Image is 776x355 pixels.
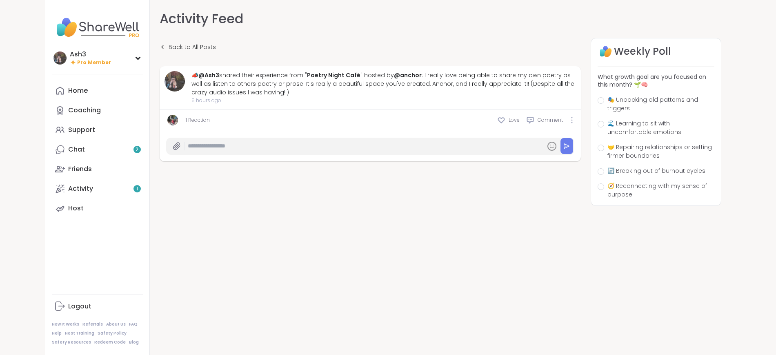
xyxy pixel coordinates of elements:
a: Help [52,330,62,336]
h3: Activity Feed [160,10,243,28]
div: 📣 shared their experience from " " hosted by : I really love being able to share my own poetry as... [191,71,576,97]
span: 🤝 Repairing relationships or setting firmer boundaries [607,143,714,160]
a: Poetry Night Café [307,71,360,79]
a: Support [52,120,143,140]
span: Love [509,116,520,124]
a: Friends [52,159,143,179]
div: Coaching [68,106,101,115]
a: Back to All Posts [160,38,216,56]
div: Logout [68,302,91,311]
a: FAQ [129,322,138,327]
span: 🔄 Breaking out of burnout cycles [607,167,705,175]
span: Back to All Posts [169,43,216,51]
a: Logout [52,297,143,316]
a: Safety Resources [52,339,91,345]
h3: What growth goal are you focused on this month? 🌱🧠 [598,73,714,89]
a: How It Works [52,322,79,327]
a: Home [52,81,143,100]
a: Redeem Code [94,339,126,345]
a: Blog [129,339,139,345]
a: Referrals [82,322,103,327]
span: 🎭 Unpacking old patterns and triggers [607,96,714,113]
span: Comment [538,116,563,124]
img: anchor [167,115,178,125]
span: 🌊 Learning to sit with uncomfortable emotions [607,119,714,136]
span: 2 [136,146,138,153]
a: Coaching [52,100,143,120]
img: ShareWell Nav Logo [52,13,143,42]
a: 1 Reaction [186,116,210,124]
div: Support [68,125,95,134]
a: Host [52,199,143,218]
div: Home [68,86,88,95]
h4: Weekly Poll [614,45,671,58]
img: Ash3 [53,51,67,65]
span: 🧭 Reconnecting with my sense of purpose [607,182,714,199]
a: Activity1 [52,179,143,199]
span: Pro Member [77,59,111,66]
div: Friends [68,165,92,174]
span: 1 [136,185,138,192]
a: Safety Policy [98,330,127,336]
img: Well Logo [598,43,614,60]
a: Host Training [65,330,94,336]
div: Ash3 [70,50,111,59]
div: Activity [68,184,93,193]
a: Chat2 [52,140,143,159]
a: @anchor [394,71,422,79]
img: Ash3 [165,71,185,92]
a: @Ash3 [198,71,219,79]
div: Host [68,204,84,213]
a: About Us [106,322,126,327]
div: Chat [68,145,85,154]
span: 5 hours ago [191,97,576,104]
